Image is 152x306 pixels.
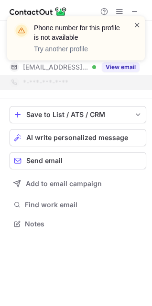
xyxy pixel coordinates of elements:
button: Send email [10,152,146,169]
div: Save to List / ATS / CRM [26,111,130,118]
button: AI write personalized message [10,129,146,146]
span: AI write personalized message [26,134,128,141]
button: Add to email campaign [10,175,146,192]
button: save-profile-one-click [10,106,146,123]
img: warning [14,23,29,38]
button: Notes [10,217,146,231]
span: Send email [26,157,63,165]
header: Phone number for this profile is not available [34,23,122,42]
p: Try another profile [34,44,122,54]
span: Add to email campaign [26,180,102,188]
img: ContactOut v5.3.10 [10,6,67,17]
button: Find work email [10,198,146,212]
span: Find work email [25,200,142,209]
span: Notes [25,220,142,228]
